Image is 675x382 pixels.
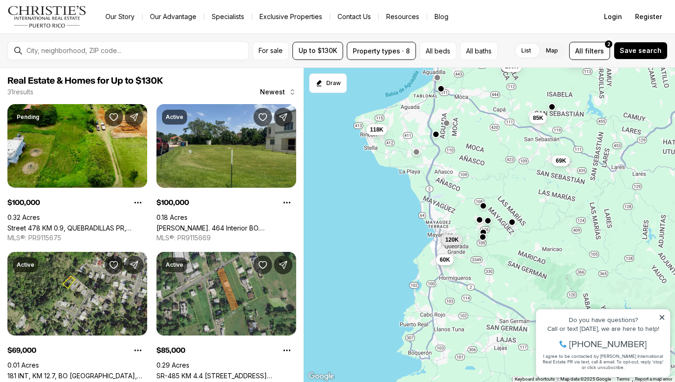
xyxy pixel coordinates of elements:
p: 31 results [7,88,33,96]
a: Street 478 KM 0.9, QUEBRADILLAS PR, 00678 [7,224,147,232]
button: Save Property: Street 478 KM 0.9 [104,108,123,126]
a: Carr. 464 Interior BO. ACEITUNA, SECTOR RANCHERA, MOCA PR, 00676 [156,224,296,232]
span: Up to $130K [299,47,337,54]
button: Start drawing [309,73,347,93]
p: Pending [17,113,39,121]
button: 118K [366,124,387,135]
span: Real Estate & Homes for Up to $130K [7,76,163,86]
label: List [514,42,539,59]
a: SR-485 KM 4.4 LOT 6 YEGUADA WARD, CAMUY PR, 00627 [156,372,296,380]
span: 118K [370,126,383,133]
span: filters [585,46,604,56]
button: Property options [278,341,296,360]
span: Newest [260,88,285,96]
span: Register [635,13,662,20]
button: Newest [254,83,302,101]
button: Share Property [125,256,143,274]
span: 69K [556,157,566,164]
button: Contact Us [330,10,378,23]
p: Active [166,113,183,121]
span: [PHONE_NUMBER] [38,44,116,53]
span: I agree to be contacted by [PERSON_NAME] International Real Estate PR via text, call & email. To ... [12,57,132,75]
button: 69K [552,155,570,166]
a: Exclusive Properties [252,10,330,23]
button: For sale [253,42,289,60]
button: 60K [436,254,454,265]
span: 60K [440,256,450,263]
button: Share Property [274,256,292,274]
button: Share Property [274,108,292,126]
span: All [575,46,583,56]
button: 85K [529,112,547,124]
span: Login [604,13,622,20]
a: Blog [427,10,456,23]
a: Specialists [204,10,252,23]
button: 100K [501,60,522,72]
span: 2 [607,40,610,48]
button: Login [598,7,628,26]
button: Up to $130K [292,42,343,60]
button: 120K [441,234,462,245]
span: Save search [620,47,662,54]
div: Do you have questions? [10,21,134,27]
span: 120K [445,236,459,243]
a: Our Story [98,10,142,23]
button: Save Property: SR-485 KM 4.4 LOT 6 YEGUADA WARD [253,256,272,274]
button: Property options [278,193,296,212]
p: Active [17,261,34,269]
button: Property options [129,193,147,212]
p: Active [166,261,183,269]
div: Call or text [DATE], we are here to help! [10,30,134,36]
a: Our Advantage [143,10,204,23]
span: For sale [259,47,283,54]
button: Property types · 8 [347,42,416,60]
img: logo [7,6,87,28]
label: Map [539,42,565,59]
button: Save Property: Carr. 464 Interior BO. ACEITUNA, SECTOR RANCHERA [253,108,272,126]
button: Allfilters2 [569,42,610,60]
a: 181 INT, KM 12.7, BO QUEBRADA NEGRITO, TRUJILLO ALTO PR, 00976 [7,372,147,380]
button: Share Property [125,108,143,126]
button: Save search [614,42,668,59]
button: Property options [129,341,147,360]
a: Resources [379,10,427,23]
button: All baths [460,42,498,60]
span: 100K [505,62,519,70]
button: Save Property: 181 INT, KM 12.7, BO QUEBRADA NEGRITO [104,256,123,274]
button: Register [630,7,668,26]
button: All beds [420,42,456,60]
span: 85K [533,114,543,122]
